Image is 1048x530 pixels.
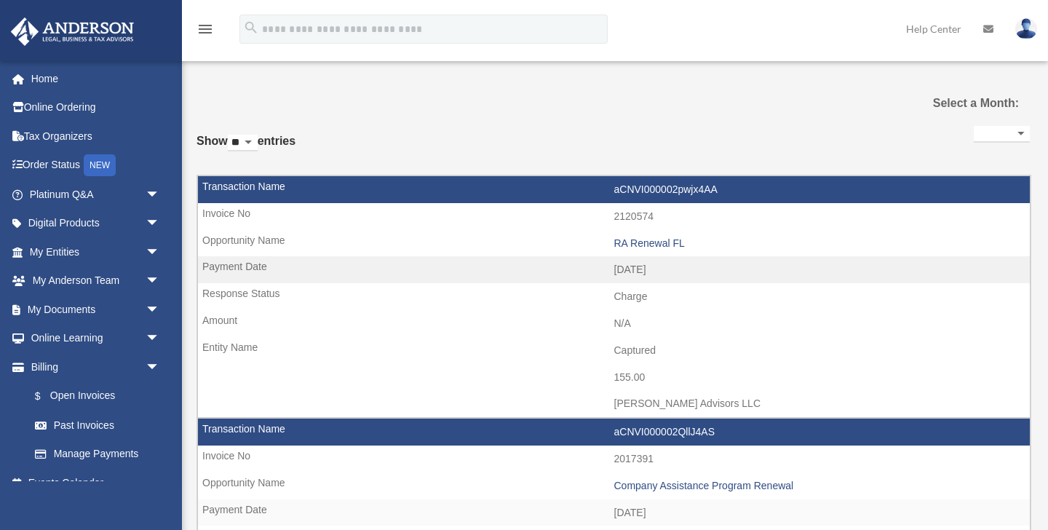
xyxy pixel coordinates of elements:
[146,237,175,267] span: arrow_drop_down
[198,364,1030,392] td: 155.00
[198,310,1030,338] td: N/A
[84,154,116,176] div: NEW
[10,352,182,381] a: Billingarrow_drop_down
[10,468,182,497] a: Events Calendar
[146,266,175,296] span: arrow_drop_down
[614,480,1023,492] div: Company Assistance Program Renewal
[243,20,259,36] i: search
[146,209,175,239] span: arrow_drop_down
[43,387,50,406] span: $
[198,390,1030,418] td: [PERSON_NAME] Advisors LLC
[10,209,182,238] a: Digital Productsarrow_drop_down
[196,131,295,166] label: Show entries
[198,283,1030,311] td: Charge
[20,411,175,440] a: Past Invoices
[198,176,1030,204] td: aCNVI000002pwjx4AA
[228,135,258,151] select: Showentries
[10,151,182,181] a: Order StatusNEW
[198,256,1030,284] td: [DATE]
[146,324,175,354] span: arrow_drop_down
[196,20,214,38] i: menu
[10,237,182,266] a: My Entitiesarrow_drop_down
[10,93,182,122] a: Online Ordering
[198,499,1030,527] td: [DATE]
[10,122,182,151] a: Tax Organizers
[196,25,214,38] a: menu
[198,446,1030,473] td: 2017391
[10,324,182,353] a: Online Learningarrow_drop_down
[20,381,182,411] a: $Open Invoices
[10,266,182,296] a: My Anderson Teamarrow_drop_down
[198,337,1030,365] td: Captured
[198,203,1030,231] td: 2120574
[902,93,1019,114] label: Select a Month:
[614,237,1023,250] div: RA Renewal FL
[10,180,182,209] a: Platinum Q&Aarrow_drop_down
[1015,18,1037,39] img: User Pic
[10,64,182,93] a: Home
[146,180,175,210] span: arrow_drop_down
[146,295,175,325] span: arrow_drop_down
[10,295,182,324] a: My Documentsarrow_drop_down
[20,440,182,469] a: Manage Payments
[146,352,175,382] span: arrow_drop_down
[7,17,138,46] img: Anderson Advisors Platinum Portal
[198,419,1030,446] td: aCNVI000002QllJ4AS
